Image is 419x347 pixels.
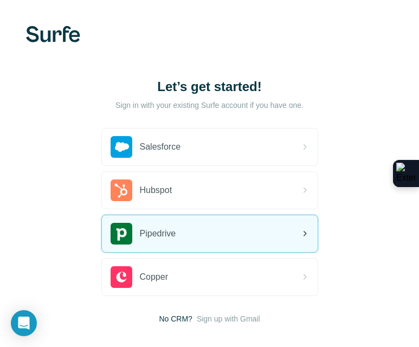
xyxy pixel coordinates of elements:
img: copper's logo [111,266,132,288]
img: salesforce's logo [111,136,132,158]
div: Open Intercom Messenger [11,310,37,336]
p: Sign in with your existing Surfe account if you have one. [115,100,304,111]
img: hubspot's logo [111,179,132,201]
span: Salesforce [140,140,181,153]
img: Surfe's logo [26,26,80,42]
span: No CRM? [159,313,192,324]
h1: Let’s get started! [101,78,318,95]
button: Sign up with Gmail [197,313,260,324]
img: Extension Icon [396,163,416,184]
img: pipedrive's logo [111,223,132,245]
span: Copper [140,271,168,284]
span: Hubspot [140,184,172,197]
span: Pipedrive [140,227,176,240]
